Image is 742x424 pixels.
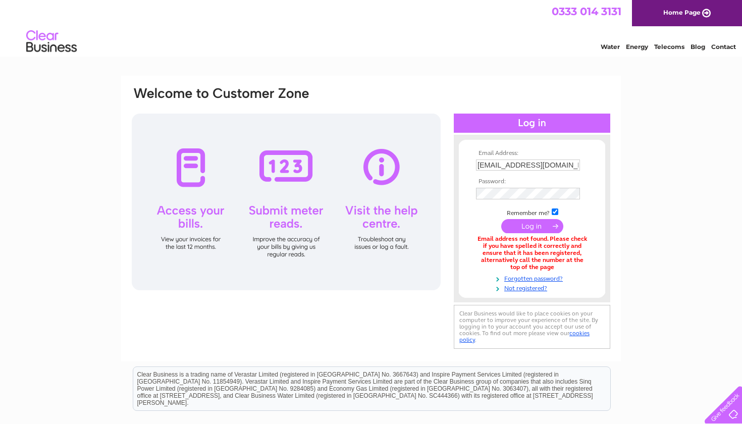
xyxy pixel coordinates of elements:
[654,43,684,50] a: Telecoms
[691,43,705,50] a: Blog
[459,330,590,343] a: cookies policy
[601,43,620,50] a: Water
[473,150,591,157] th: Email Address:
[26,26,77,57] img: logo.png
[626,43,648,50] a: Energy
[501,219,563,233] input: Submit
[476,273,591,283] a: Forgotten password?
[552,5,621,18] a: 0333 014 3131
[454,305,610,349] div: Clear Business would like to place cookies on your computer to improve your experience of the sit...
[476,283,591,292] a: Not registered?
[711,43,736,50] a: Contact
[473,207,591,217] td: Remember me?
[133,6,610,49] div: Clear Business is a trading name of Verastar Limited (registered in [GEOGRAPHIC_DATA] No. 3667643...
[473,178,591,185] th: Password:
[476,236,588,271] div: Email address not found. Please check if you have spelled it correctly and ensure that it has bee...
